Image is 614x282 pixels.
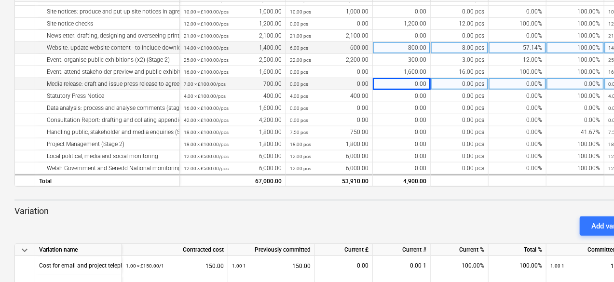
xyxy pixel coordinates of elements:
[290,42,368,54] div: 600.00
[290,45,308,51] small: 6.00 pcs
[184,30,282,42] div: 2,100.00
[184,81,226,87] small: 7.00 × £100.00 / pcs
[290,33,311,39] small: 21.00 pcs
[290,90,368,102] div: 400.00
[431,102,489,114] div: 0.00 pcs
[39,138,176,150] div: Project Management (Stage 2)
[546,6,604,18] div: 100.00%
[184,166,229,171] small: 12.00 × £500.00 / pcs
[39,30,176,42] div: Newsletter: drafting, designing and overseeing print (Stage 2)
[290,138,368,150] div: 1,800.00
[232,256,311,276] div: 150.00
[546,90,604,102] div: 100.00%
[184,130,229,135] small: 18.00 × £100.00 / pcs
[489,30,546,42] div: 0.00%
[184,90,282,102] div: 400.00
[39,54,176,66] div: Event: organise public exhibitions (x2) (Stage 2)
[290,175,368,188] div: 53,910.00
[290,30,368,42] div: 2,100.00
[373,6,431,18] div: 0.00
[373,18,431,30] div: 1,200.00
[550,263,564,269] small: 1.00 1
[184,102,282,114] div: 1,600.00
[546,66,604,78] div: 100.00%
[290,154,311,159] small: 12.00 pcs
[546,30,604,42] div: 100.00%
[290,102,368,114] div: 0.00
[126,263,164,269] small: 1.00 × £150.00 / 1
[290,166,311,171] small: 12.00 pcs
[431,78,489,90] div: 0.00 pcs
[373,162,431,175] div: 0.00
[184,21,229,27] small: 12.00 × £100.00 / pcs
[489,90,546,102] div: 0.00%
[184,150,282,162] div: 6,000.00
[373,126,431,138] div: 0.00
[184,18,282,30] div: 1,200.00
[290,66,368,78] div: 0.00
[122,244,228,256] div: Contracted cost
[290,54,368,66] div: 2,200.00
[489,102,546,114] div: 0.00%
[228,244,315,256] div: Previously committed
[290,94,308,99] small: 4.00 pcs
[373,175,431,187] div: 4,900.00
[35,244,122,256] div: Variation name
[431,256,489,275] div: 100.00%
[373,150,431,162] div: 0.00
[184,162,282,175] div: 6,000.00
[489,138,546,150] div: 0.00%
[184,78,282,90] div: 700.00
[184,54,282,66] div: 2,500.00
[546,162,604,175] div: 100.00%
[373,30,431,42] div: 0.00
[19,244,30,256] span: keyboard_arrow_down
[489,6,546,18] div: 0.00%
[373,138,431,150] div: 0.00
[184,66,282,78] div: 1,600.00
[373,78,431,90] div: 0.00
[232,263,246,269] small: 1.00 1
[546,78,604,90] div: 0.00%
[290,6,368,18] div: 1,000.00
[184,138,282,150] div: 1,800.00
[431,54,489,66] div: 3.00 pcs
[290,21,308,27] small: 0.00 pcs
[39,150,176,162] div: Local political, media and social monitoring
[290,18,368,30] div: 0.00
[184,6,282,18] div: 1,000.00
[431,244,489,256] div: Current %
[546,150,604,162] div: 100.00%
[431,18,489,30] div: 12.00 pcs
[290,69,308,75] small: 0.00 pcs
[489,42,546,54] div: 57.14%
[373,256,431,275] div: 0.00 1
[373,90,431,102] div: 0.00
[39,6,176,18] div: Site notices: produce and put up site notices in agreed locations around the site
[489,54,546,66] div: 12.00%
[290,150,368,162] div: 6,000.00
[39,66,176,78] div: Event: attend stakeholder preview and public exhibitions (Stage 2)
[489,66,546,78] div: 100.00%
[184,45,229,51] small: 14.00 × £100.00 / pcs
[184,9,229,14] small: 10.00 × £100.00 / pcs
[290,9,311,14] small: 10.00 pcs
[39,42,176,54] div: Website: update website content - to include downloadable pdfs of the full draft planning applica...
[184,69,229,75] small: 16.00 × £100.00 / pcs
[431,30,489,42] div: 0.00 pcs
[373,102,431,114] div: 0.00
[431,66,489,78] div: 16.00 pcs
[39,126,176,138] div: Handling public, stakeholder and media enquiries (Stage 2)
[489,114,546,126] div: 0.00%
[489,150,546,162] div: 0.00%
[489,18,546,30] div: 100.00%
[39,114,176,126] div: Consultation Report: drafting and collating appendices for submission with the planning application
[373,66,431,78] div: 1,600.00
[184,33,229,39] small: 21.00 × £100.00 / pcs
[546,102,604,114] div: 0.00%
[431,114,489,126] div: 0.00 pcs
[184,118,229,123] small: 42.00 × £100.00 / pcs
[489,244,546,256] div: Total %
[546,114,604,126] div: 0.00%
[319,256,368,275] div: 0.00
